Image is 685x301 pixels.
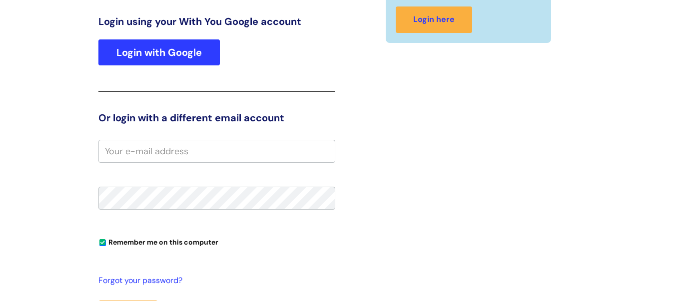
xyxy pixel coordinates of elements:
[98,39,220,65] a: Login with Google
[98,15,335,27] h3: Login using your With You Google account
[98,112,335,124] h3: Or login with a different email account
[98,140,335,163] input: Your e-mail address
[98,236,218,247] label: Remember me on this computer
[98,234,335,250] div: You can uncheck this option if you're logging in from a shared device
[98,274,330,288] a: Forgot your password?
[99,240,106,246] input: Remember me on this computer
[396,6,472,33] a: Login here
